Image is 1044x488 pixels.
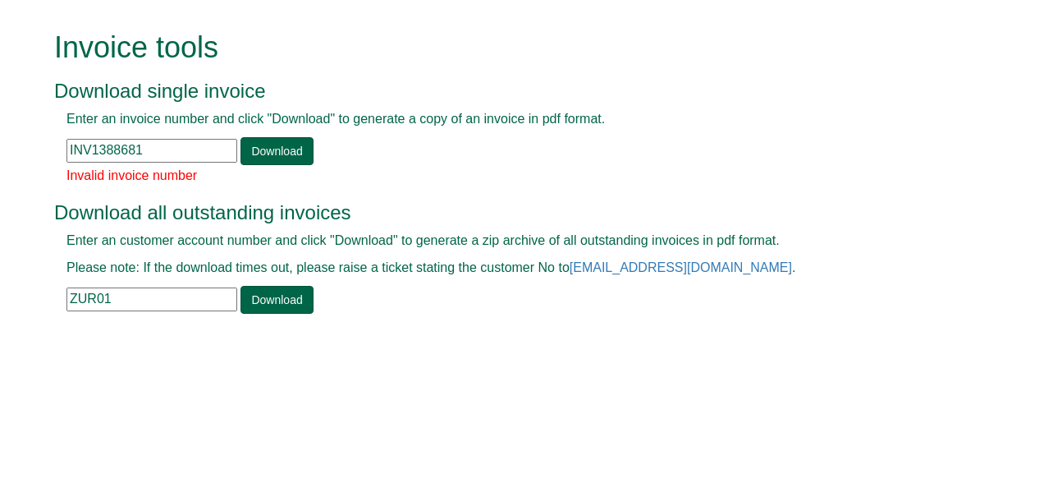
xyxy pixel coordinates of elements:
[54,202,953,223] h3: Download all outstanding invoices
[66,168,197,182] span: Invalid invoice number
[54,81,953,102] h3: Download single invoice
[570,260,792,274] a: [EMAIL_ADDRESS][DOMAIN_NAME]
[66,288,237,311] input: e.g. BLA02
[54,31,953,64] h1: Invoice tools
[66,232,941,251] p: Enter an customer account number and click "Download" to generate a zip archive of all outstandin...
[66,259,941,278] p: Please note: If the download times out, please raise a ticket stating the customer No to .
[66,110,941,129] p: Enter an invoice number and click "Download" to generate a copy of an invoice in pdf format.
[240,286,313,314] a: Download
[240,137,313,165] a: Download
[66,139,237,163] input: e.g. INV1234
